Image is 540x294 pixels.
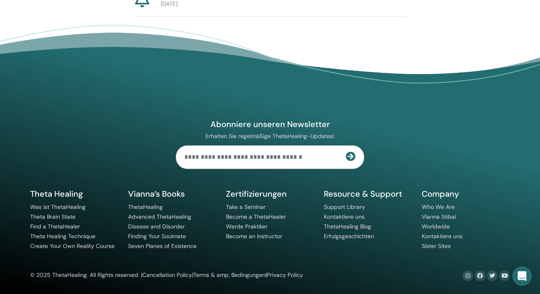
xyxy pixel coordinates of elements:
a: Kontaktiere uns [324,213,365,220]
a: ThetaHealing Blog [324,223,371,230]
h4: Abonniere unseren Newsletter [176,119,364,129]
a: Worldwide [422,223,450,230]
h5: Theta Healing [30,189,118,199]
a: Kontaktiere uns [422,233,463,240]
a: Take a Seminar [226,203,266,211]
a: Who We Are [422,203,455,211]
a: Vianna Stibal [422,213,456,220]
p: Erhalten Sie regelmäßige ThetaHealing-Updates! [176,132,364,140]
div: Open Intercom Messenger [512,266,532,286]
a: Create Your Own Reality Course [30,242,115,250]
a: Find a ThetaHealer [30,223,80,230]
a: Theta Brain State [30,213,75,220]
h5: Zertifizierungen [226,189,314,199]
a: Finding Your Soulmate [128,233,186,240]
h5: Resource & Support [324,189,412,199]
div: © 2025 ThetaHealing. All Rights reserved. | | | [30,270,303,280]
a: Theta Healing Technique [30,233,95,240]
a: Was ist ThetaHealing [30,203,86,211]
h5: Vianna’s Books [128,189,216,199]
a: Seven Planes of Existence [128,242,197,250]
a: ThetaHealing [128,203,163,211]
a: Support Library [324,203,365,211]
a: Terms & amp; Bedingungen [193,271,266,279]
a: Become an Instructor [226,233,282,240]
a: Cancellation Policy [142,271,192,279]
a: Disease and Disorder [128,223,185,230]
a: Erfolgsgeschichten [324,233,374,240]
a: Sister Sites [422,242,451,250]
a: Advanced ThetaHealing [128,213,191,220]
a: Become a ThetaHealer [226,213,286,220]
h5: Company [422,189,510,199]
a: Werde Praktiker [226,223,268,230]
a: Privacy Policy [267,271,303,279]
